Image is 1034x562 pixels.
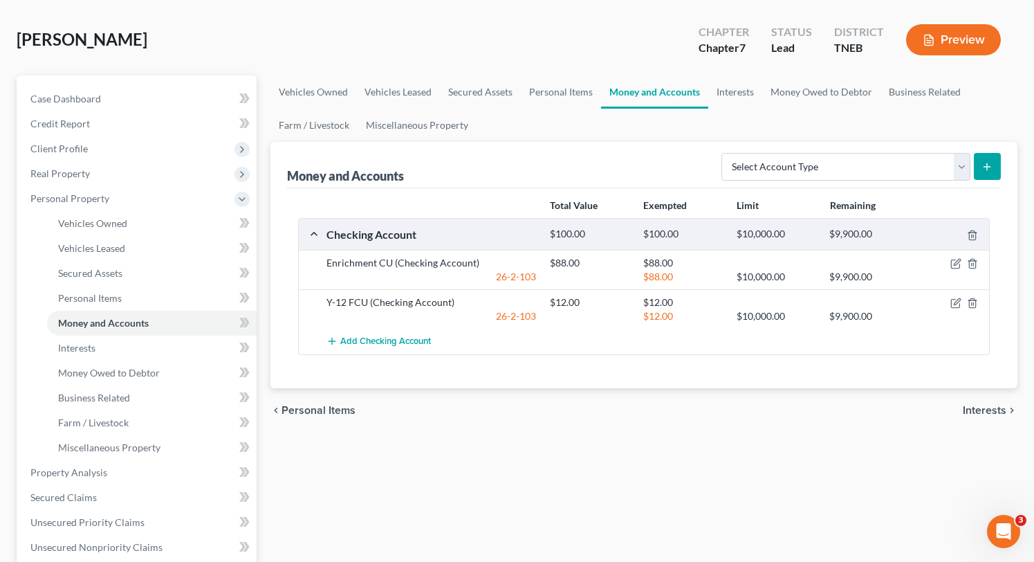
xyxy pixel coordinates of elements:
i: chevron_left [270,405,281,416]
button: chevron_left Personal Items [270,405,356,416]
div: Chapter [699,24,749,40]
div: TNEB [834,40,884,56]
a: Business Related [880,75,969,109]
a: Unsecured Nonpriority Claims [19,535,257,560]
a: Credit Report [19,111,257,136]
span: 3 [1015,515,1026,526]
span: Personal Property [30,192,109,204]
div: Money and Accounts [287,167,404,184]
span: [PERSON_NAME] [17,29,147,49]
a: Secured Claims [19,485,257,510]
div: Chapter [699,40,749,56]
a: Miscellaneous Property [47,435,257,460]
div: $88.00 [636,270,730,284]
span: Business Related [58,392,130,404]
a: Interests [708,75,762,109]
div: 26-2-103 [320,270,543,284]
div: $100.00 [636,228,730,241]
div: Lead [771,40,812,56]
span: Personal Items [58,292,122,304]
div: $12.00 [636,296,730,309]
div: Enrichment CU (Checking Account) [320,256,543,270]
button: Interests chevron_right [963,405,1017,416]
a: Miscellaneous Property [358,109,477,142]
div: $88.00 [543,256,636,270]
span: Vehicles Owned [58,217,127,229]
a: Vehicles Owned [270,75,356,109]
div: $100.00 [543,228,636,241]
a: Property Analysis [19,460,257,485]
a: Secured Assets [47,261,257,286]
a: Business Related [47,386,257,410]
div: $9,900.00 [822,228,916,241]
div: $88.00 [636,256,730,270]
strong: Exempted [643,199,687,211]
span: 7 [739,41,746,54]
a: Money and Accounts [601,75,708,109]
span: Miscellaneous Property [58,442,160,453]
div: Y-12 FCU (Checking Account) [320,296,543,309]
span: Secured Assets [58,267,122,279]
div: $10,000.00 [730,228,823,241]
a: Secured Assets [440,75,521,109]
span: Property Analysis [30,466,107,478]
span: Interests [58,342,95,354]
span: Interests [963,405,1006,416]
span: Add Checking Account [340,336,431,347]
a: Money and Accounts [47,311,257,336]
a: Vehicles Leased [47,236,257,261]
a: Vehicles Leased [356,75,440,109]
div: 26-2-103 [320,309,543,323]
strong: Total Value [550,199,598,211]
div: Checking Account [320,227,543,242]
a: Money Owed to Debtor [47,361,257,386]
span: Case Dashboard [30,93,101,105]
span: Money and Accounts [58,317,149,329]
div: $12.00 [543,296,636,309]
div: $10,000.00 [730,270,823,284]
strong: Remaining [830,199,876,211]
span: Personal Items [281,405,356,416]
iframe: Intercom live chat [987,515,1020,548]
a: Interests [47,336,257,361]
a: Personal Items [521,75,601,109]
span: Unsecured Priority Claims [30,516,145,528]
a: Personal Items [47,286,257,311]
a: Case Dashboard [19,87,257,111]
div: $12.00 [636,309,730,323]
div: $9,900.00 [822,309,916,323]
span: Unsecured Nonpriority Claims [30,541,163,553]
div: Status [771,24,812,40]
div: $10,000.00 [730,309,823,323]
button: Preview [906,24,1001,55]
span: Client Profile [30,143,88,154]
a: Money Owed to Debtor [762,75,880,109]
a: Unsecured Priority Claims [19,510,257,535]
strong: Limit [737,199,759,211]
span: Vehicles Leased [58,242,125,254]
div: $9,900.00 [822,270,916,284]
span: Farm / Livestock [58,417,129,428]
div: District [834,24,884,40]
span: Secured Claims [30,491,97,503]
span: Real Property [30,167,90,179]
a: Farm / Livestock [47,410,257,435]
a: Vehicles Owned [47,211,257,236]
i: chevron_right [1006,405,1017,416]
span: Money Owed to Debtor [58,367,160,379]
a: Farm / Livestock [270,109,358,142]
span: Credit Report [30,118,90,129]
button: Add Checking Account [326,329,431,354]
